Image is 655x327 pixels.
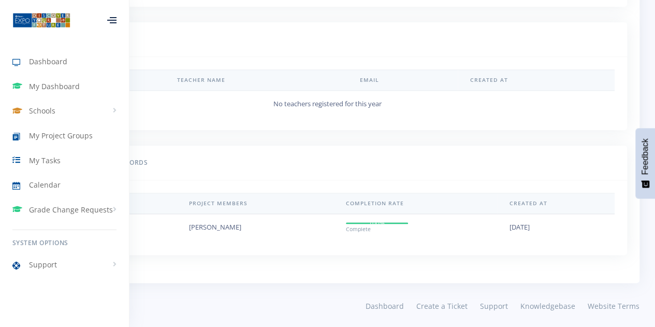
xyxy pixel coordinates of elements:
[410,298,474,314] a: Create a Ticket
[12,238,117,248] h6: System Options
[641,138,650,175] span: Feedback
[347,69,458,91] th: Email
[497,214,615,243] td: [DATE]
[29,155,61,166] span: My Tasks
[29,179,61,190] span: Calendar
[581,298,639,314] a: Website Terms
[29,130,93,141] span: My Project Groups
[29,56,67,67] span: Dashboard
[29,204,113,215] span: Grade Change Requests
[333,193,497,214] th: Completion Rate
[177,193,333,214] th: Project Members
[29,81,80,92] span: My Dashboard
[497,193,615,214] th: Created At
[29,259,57,270] span: Support
[16,301,320,311] div: © 2025
[346,225,371,233] small: Complete
[635,128,655,198] button: Feedback - Show survey
[458,69,615,91] th: Created At
[29,105,55,116] span: Schools
[514,298,581,314] a: Knowledgebase
[40,156,615,169] h6: Projects Submission Records
[177,214,333,243] td: [PERSON_NAME]
[12,12,70,29] img: ...
[520,301,575,311] span: Knowledgebase
[346,222,408,224] div: 100%
[474,298,514,314] a: Support
[165,69,347,91] th: Teacher Name
[359,298,410,314] a: Dashboard
[40,91,615,118] td: No teachers registered for this year
[40,33,615,46] h6: School Teachers (2024)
